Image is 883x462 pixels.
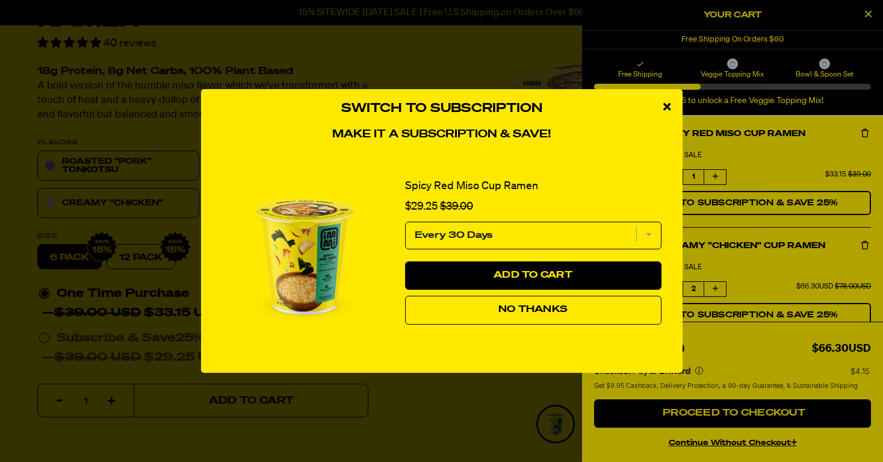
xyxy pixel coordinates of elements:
[494,270,572,280] span: Add to Cart
[651,89,683,125] div: close modal
[440,201,473,212] span: $39.00
[405,222,661,249] select: subscription frequency
[213,101,671,116] h3: Switch to Subscription
[498,305,568,314] span: No Thanks
[213,166,396,349] img: View Spicy Red Miso Cup Ramen
[405,178,538,195] a: Spicy Red Miso Cup Ramen
[213,128,671,142] h4: Make it a subscription & save!
[405,296,661,325] button: No Thanks
[405,201,438,212] span: $29.25
[405,261,661,290] button: Add to Cart
[213,154,671,361] div: 1 of 1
